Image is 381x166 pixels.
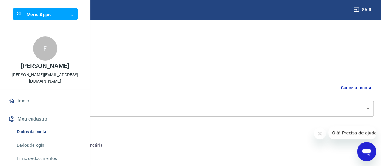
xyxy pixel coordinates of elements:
[328,126,376,139] iframe: Mensagem da empresa
[338,82,374,93] button: Cancelar conta
[314,127,326,139] iframe: Fechar mensagem
[10,101,374,117] div: [PERSON_NAME]
[14,126,83,138] a: Dados da conta
[5,72,85,84] p: [PERSON_NAME][EMAIL_ADDRESS][DOMAIN_NAME]
[10,55,374,65] h5: Dados cadastrais
[4,4,51,9] span: Olá! Precisa de ajuda?
[352,4,374,15] button: Sair
[357,142,376,161] iframe: Botão para abrir a janela de mensagens
[14,139,83,152] a: Dados de login
[7,112,83,126] button: Meu cadastro
[33,36,57,61] div: F
[21,63,69,69] p: [PERSON_NAME]
[7,94,83,108] a: Início
[14,152,83,165] a: Envio de documentos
